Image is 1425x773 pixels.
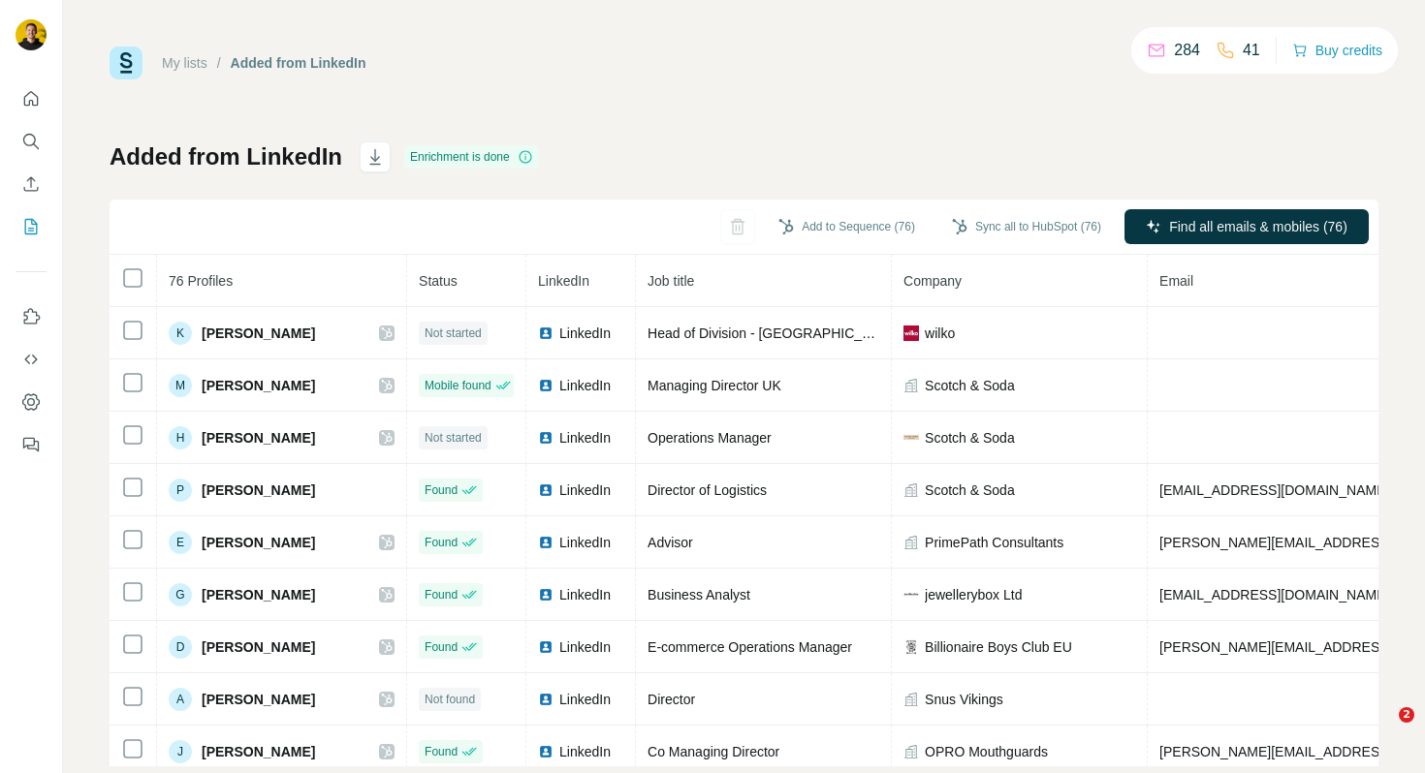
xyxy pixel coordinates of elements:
[648,744,779,759] span: Co Managing Director
[648,587,750,603] span: Business Analyst
[903,325,919,341] img: company-logo
[559,690,611,709] span: LinkedIn
[648,482,767,498] span: Director of Logistics
[648,430,772,446] span: Operations Manager
[903,593,919,596] img: company-logo
[538,744,554,759] img: LinkedIn logo
[16,124,47,159] button: Search
[425,325,482,342] span: Not started
[169,635,192,659] div: D
[925,428,1015,448] span: Scotch & Soda
[559,742,611,761] span: LinkedIn
[202,690,315,709] span: [PERSON_NAME]
[202,428,315,448] span: [PERSON_NAME]
[425,377,491,394] span: Mobile found
[16,81,47,116] button: Quick start
[16,209,47,244] button: My lists
[425,481,458,499] span: Found
[425,534,458,551] span: Found
[648,692,695,707] span: Director
[925,324,955,343] span: wilko
[217,53,221,73] li: /
[202,480,315,500] span: [PERSON_NAME]
[1124,209,1369,244] button: Find all emails & mobiles (76)
[925,690,1003,709] span: Snus Vikings
[16,342,47,377] button: Use Surfe API
[169,740,192,763] div: J
[925,480,1015,500] span: Scotch & Soda
[202,533,315,552] span: [PERSON_NAME]
[903,273,962,289] span: Company
[169,374,192,397] div: M
[16,385,47,419] button: Dashboard
[925,533,1063,552] span: PrimePath Consultants
[538,639,554,655] img: LinkedIn logo
[425,638,458,656] span: Found
[16,19,47,50] img: Avatar
[559,376,611,395] span: LinkedIn
[925,742,1048,761] span: OPRO Mouthguards
[16,427,47,462] button: Feedback
[169,688,192,711] div: A
[202,742,315,761] span: [PERSON_NAME]
[169,426,192,449] div: H
[425,586,458,603] span: Found
[538,482,554,498] img: LinkedIn logo
[169,322,192,345] div: K
[559,324,611,343] span: LinkedIn
[538,325,554,341] img: LinkedIn logo
[1159,273,1193,289] span: Email
[16,299,47,334] button: Use Surfe on LinkedIn
[559,428,611,448] span: LinkedIn
[425,429,482,447] span: Not started
[925,376,1015,395] span: Scotch & Soda
[1159,482,1389,498] span: [EMAIL_ADDRESS][DOMAIN_NAME]
[169,583,192,606] div: G
[538,430,554,446] img: LinkedIn logo
[903,435,919,440] img: company-logo
[538,273,589,289] span: LinkedIn
[903,639,919,655] img: company-logo
[202,376,315,395] span: [PERSON_NAME]
[404,145,539,169] div: Enrichment is done
[16,167,47,201] button: Enrich CSV
[202,637,315,657] span: [PERSON_NAME]
[538,535,554,550] img: LinkedIn logo
[1359,707,1406,754] iframe: Intercom live chat
[559,480,611,500] span: LinkedIn
[648,639,852,655] span: E-commerce Operations Manager
[538,692,554,707] img: LinkedIn logo
[169,273,233,289] span: 76 Profiles
[425,743,458,760] span: Found
[231,53,366,73] div: Added from LinkedIn
[1292,37,1382,64] button: Buy credits
[425,691,475,708] span: Not found
[162,55,207,71] a: My lists
[765,212,929,241] button: Add to Sequence (76)
[110,46,142,79] img: Surfe Logo
[559,585,611,604] span: LinkedIn
[559,637,611,657] span: LinkedIn
[1243,39,1260,62] p: 41
[538,378,554,393] img: LinkedIn logo
[1399,707,1414,723] span: 2
[925,637,1072,657] span: Billionaire Boys Club EU
[202,585,315,604] span: [PERSON_NAME]
[538,587,554,603] img: LinkedIn logo
[110,141,342,172] h1: Added from LinkedIn
[1174,39,1200,62] p: 284
[925,585,1022,604] span: jewellerybox Ltd
[938,212,1115,241] button: Sync all to HubSpot (76)
[1169,217,1347,236] span: Find all emails & mobiles (76)
[169,531,192,554] div: E
[648,325,900,341] span: Head of Division - [GEOGRAPHIC_DATA]
[559,533,611,552] span: LinkedIn
[202,324,315,343] span: [PERSON_NAME]
[648,273,694,289] span: Job title
[419,273,458,289] span: Status
[648,378,781,393] span: Managing Director UK
[169,479,192,502] div: P
[648,535,693,550] span: Advisor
